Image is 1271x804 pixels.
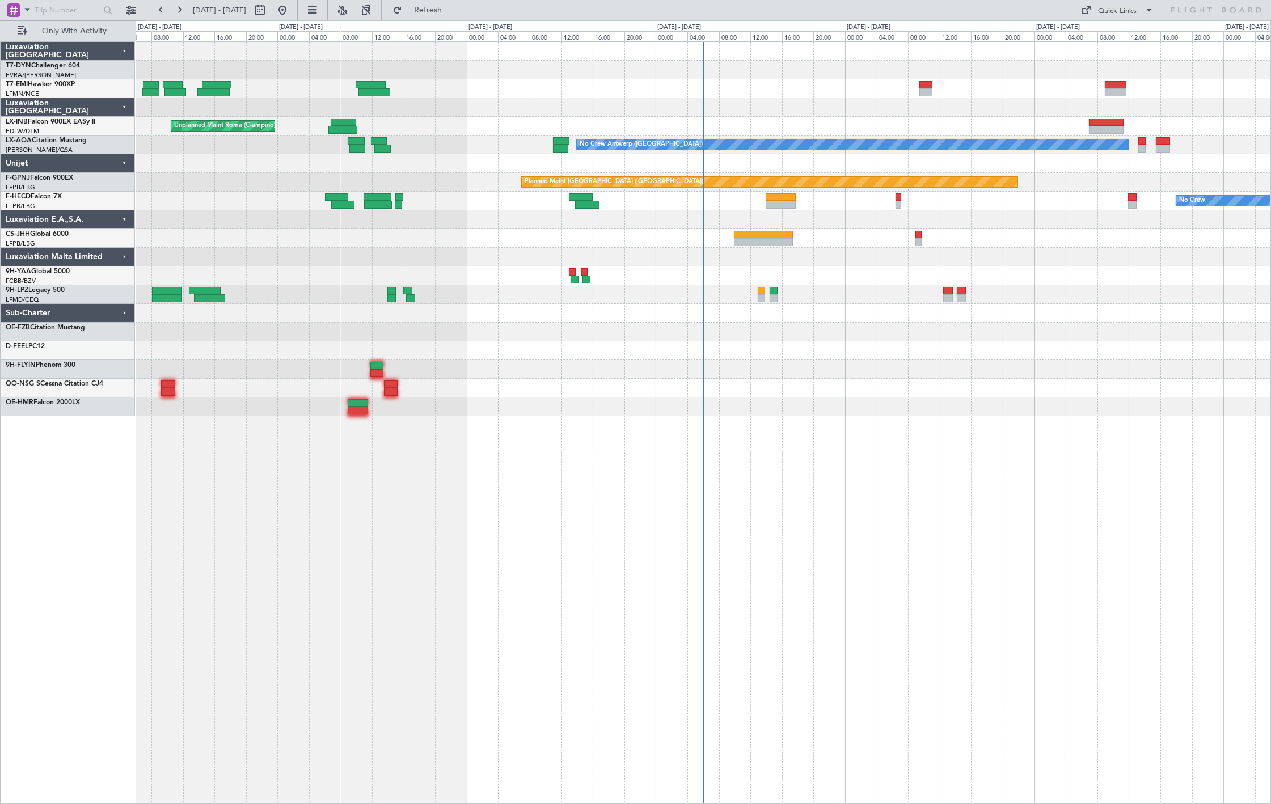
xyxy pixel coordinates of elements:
[6,287,65,294] a: 9H-LPZLegacy 500
[1066,31,1097,41] div: 04:00
[498,31,530,41] div: 04:00
[6,399,80,406] a: OE-HMRFalcon 2000LX
[6,231,69,238] a: CS-JHHGlobal 6000
[6,146,73,154] a: [PERSON_NAME]/QSA
[6,119,95,125] a: LX-INBFalcon 900EX EASy II
[6,90,39,98] a: LFMN/NCE
[656,31,687,41] div: 00:00
[6,362,75,369] a: 9H-FLYINPhenom 300
[530,31,561,41] div: 08:00
[6,287,28,294] span: 9H-LPZ
[29,27,120,35] span: Only With Activity
[1003,31,1034,41] div: 20:00
[845,31,877,41] div: 00:00
[6,193,31,200] span: F-HECD
[277,31,309,41] div: 00:00
[6,343,45,350] a: D-FEELPC12
[435,31,467,41] div: 20:00
[580,136,703,153] div: No Crew Antwerp ([GEOGRAPHIC_DATA])
[6,81,28,88] span: T7-EMI
[525,174,703,191] div: Planned Maint [GEOGRAPHIC_DATA] ([GEOGRAPHIC_DATA])
[404,31,436,41] div: 16:00
[6,380,40,387] span: OO-NSG S
[940,31,972,41] div: 12:00
[6,324,85,331] a: OE-FZBCitation Mustang
[246,31,278,41] div: 20:00
[6,62,31,69] span: T7-DYN
[877,31,909,41] div: 04:00
[6,268,70,275] a: 9H-YAAGlobal 5000
[1225,23,1269,32] div: [DATE] - [DATE]
[593,31,624,41] div: 16:00
[6,380,103,387] a: OO-NSG SCessna Citation CJ4
[813,31,845,41] div: 20:00
[404,6,452,14] span: Refresh
[6,71,76,79] a: EVRA/[PERSON_NAME]
[6,137,87,144] a: LX-AOACitation Mustang
[624,31,656,41] div: 20:00
[372,31,404,41] div: 12:00
[847,23,890,32] div: [DATE] - [DATE]
[151,31,183,41] div: 08:00
[35,2,100,19] input: Trip Number
[1099,6,1137,17] div: Quick Links
[6,343,28,350] span: D-FEEL
[687,31,719,41] div: 04:00
[6,277,36,285] a: FCBB/BZV
[468,23,512,32] div: [DATE] - [DATE]
[750,31,782,41] div: 12:00
[467,31,499,41] div: 00:00
[1036,23,1080,32] div: [DATE] - [DATE]
[6,81,75,88] a: T7-EMIHawker 900XP
[193,5,246,15] span: [DATE] - [DATE]
[174,117,276,134] div: Unplanned Maint Roma (Ciampino)
[1034,31,1066,41] div: 00:00
[214,31,246,41] div: 16:00
[6,127,39,136] a: EDLW/DTM
[6,324,30,331] span: OE-FZB
[6,119,28,125] span: LX-INB
[120,31,151,41] div: 04:00
[6,62,80,69] a: T7-DYNChallenger 604
[6,239,35,248] a: LFPB/LBG
[1192,31,1224,41] div: 20:00
[1076,1,1160,19] button: Quick Links
[6,268,31,275] span: 9H-YAA
[138,23,181,32] div: [DATE] - [DATE]
[6,183,35,192] a: LFPB/LBG
[6,231,30,238] span: CS-JHH
[6,137,32,144] span: LX-AOA
[971,31,1003,41] div: 16:00
[908,31,940,41] div: 08:00
[6,175,73,181] a: F-GPNJFalcon 900EX
[6,175,30,181] span: F-GPNJ
[387,1,455,19] button: Refresh
[6,295,39,304] a: LFMD/CEQ
[6,193,62,200] a: F-HECDFalcon 7X
[782,31,814,41] div: 16:00
[1223,31,1255,41] div: 00:00
[6,362,36,369] span: 9H-FLYIN
[183,31,215,41] div: 12:00
[561,31,593,41] div: 12:00
[1097,31,1129,41] div: 08:00
[309,31,341,41] div: 04:00
[6,202,35,210] a: LFPB/LBG
[719,31,751,41] div: 08:00
[12,22,123,40] button: Only With Activity
[6,399,33,406] span: OE-HMR
[1179,192,1205,209] div: No Crew
[657,23,701,32] div: [DATE] - [DATE]
[279,23,323,32] div: [DATE] - [DATE]
[1129,31,1160,41] div: 12:00
[341,31,373,41] div: 08:00
[1160,31,1192,41] div: 16:00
